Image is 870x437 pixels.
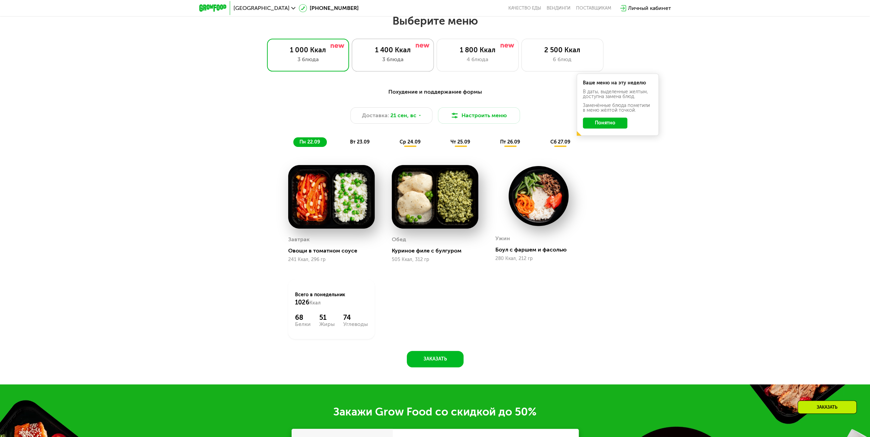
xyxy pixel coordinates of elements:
div: Завтрак [288,234,310,245]
button: Понятно [583,118,627,128]
div: 6 блюд [528,55,596,64]
div: 280 Ккал, 212 гр [495,256,582,261]
span: пн 22.09 [299,139,320,145]
span: 21 сен, вс [390,111,416,120]
button: Настроить меню [438,107,520,124]
button: Заказать [407,351,464,367]
div: Ужин [495,233,510,244]
div: 74 [343,313,368,322]
a: Вендинги [547,5,571,11]
span: Доставка: [362,111,389,120]
div: 1 400 Ккал [359,46,427,54]
div: Обед [392,234,406,245]
div: 3 блюда [274,55,342,64]
div: 2 500 Ккал [528,46,596,54]
div: Всего в понедельник [295,291,368,306]
div: 68 [295,313,311,322]
span: ср 24.09 [400,139,420,145]
div: Куриное филе с булгуром [392,247,484,254]
div: Боул с фаршем и фасолью [495,246,587,253]
div: Жиры [319,322,335,327]
span: Ккал [309,300,321,306]
div: 505 Ккал, 312 гр [392,257,478,262]
div: 241 Ккал, 296 гр [288,257,375,262]
div: 1 000 Ккал [274,46,342,54]
div: 4 блюда [444,55,511,64]
div: 3 блюда [359,55,427,64]
span: 1026 [295,299,309,306]
div: Похудение и поддержание формы [233,88,638,96]
div: Углеводы [343,322,368,327]
div: Заменённые блюда пометили в меню жёлтой точкой. [583,103,653,113]
div: Личный кабинет [628,4,671,12]
span: [GEOGRAPHIC_DATA] [233,5,290,11]
div: поставщикам [576,5,611,11]
div: Заказать [798,400,857,414]
div: Овощи в томатном соусе [288,247,380,254]
span: вт 23.09 [350,139,370,145]
h2: Выберите меню [22,14,848,28]
a: Качество еды [508,5,541,11]
div: 51 [319,313,335,322]
div: Ваше меню на эту неделю [583,81,653,85]
div: Белки [295,322,311,327]
span: сб 27.09 [550,139,570,145]
div: 1 800 Ккал [444,46,511,54]
a: [PHONE_NUMBER] [299,4,359,12]
span: чт 25.09 [451,139,470,145]
div: В даты, выделенные желтым, доступна замена блюд. [583,90,653,99]
span: пт 26.09 [500,139,520,145]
